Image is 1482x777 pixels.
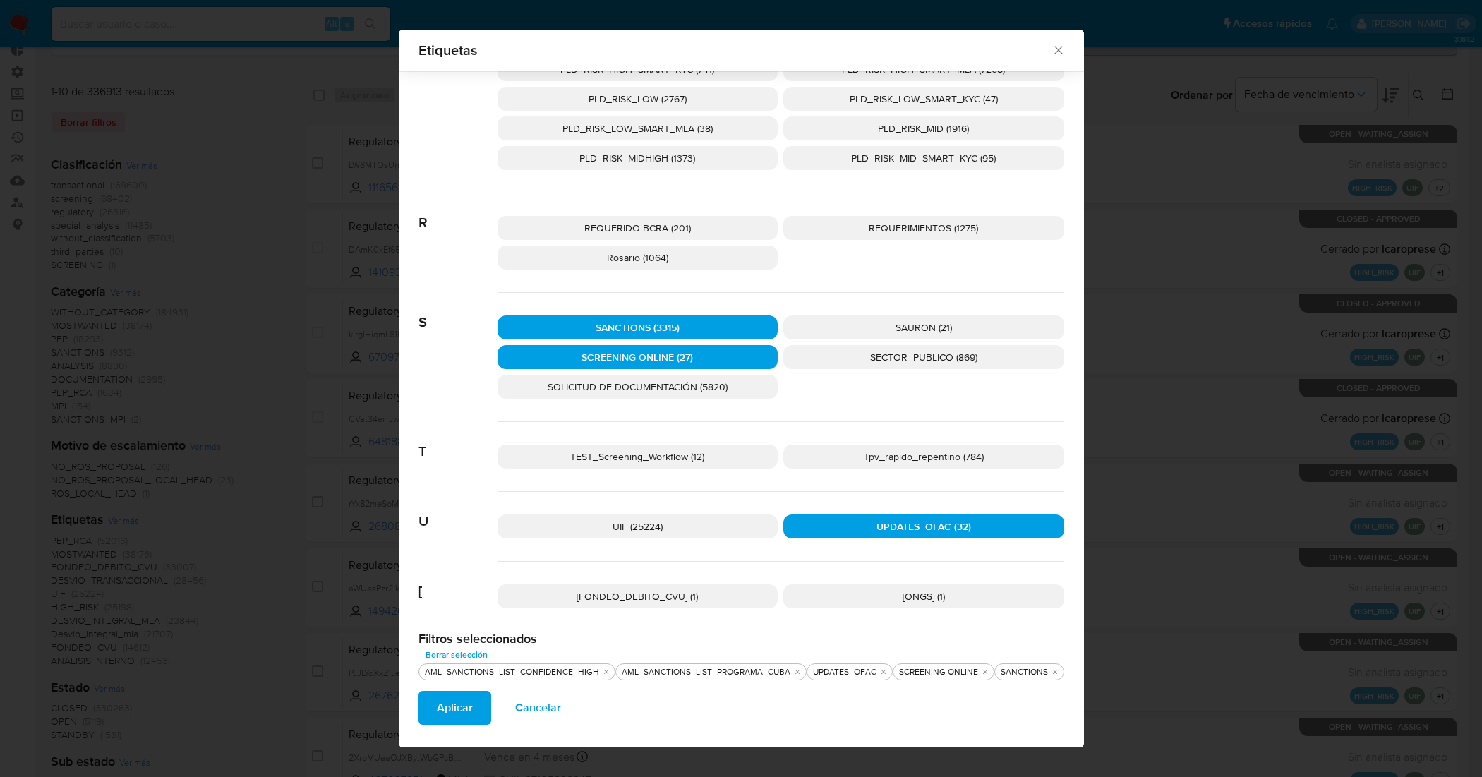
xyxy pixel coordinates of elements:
[613,519,663,534] span: UIF (25224)
[870,350,977,364] span: SECTOR_PUBLICO (869)
[896,320,952,335] span: SAURON (21)
[878,121,969,135] span: PLD_RISK_MID (1916)
[783,345,1064,369] div: SECTOR_PUBLICO (869)
[783,584,1064,608] div: [ONGS] (1)
[418,43,1052,57] span: Etiquetas
[582,350,693,364] span: SCREENING ONLINE (27)
[851,151,996,165] span: PLD_RISK_MID_SMART_KYC (95)
[548,380,728,394] span: SOLICITUD DE DOCUMENTACIÓN (5820)
[498,445,778,469] div: TEST_Screening_Workflow (12)
[498,514,778,538] div: UIF (25224)
[562,121,713,135] span: PLD_RISK_LOW_SMART_MLA (38)
[498,146,778,170] div: PLD_RISK_MIDHIGH (1373)
[601,666,612,677] button: quitar AML_SANCTIONS_LIST_CONFIDENCE_HIGH
[418,193,498,231] span: R
[980,666,991,677] button: quitar SCREENING ONLINE
[418,293,498,331] span: S
[783,216,1064,240] div: REQUERIMIENTOS (1275)
[589,92,687,106] span: PLD_RISK_LOW (2767)
[850,92,998,106] span: PLD_RISK_LOW_SMART_KYC (47)
[498,584,778,608] div: [FONDEO_DEBITO_CVU] (1)
[418,691,491,725] button: Aplicar
[498,315,778,339] div: SANCTIONS (3315)
[783,116,1064,140] div: PLD_RISK_MID (1916)
[783,146,1064,170] div: PLD_RISK_MID_SMART_KYC (95)
[619,666,793,678] div: AML_SANCTIONS_LIST_PROGRAMA_CUBA
[792,666,803,677] button: quitar AML_SANCTIONS_LIST_PROGRAMA_CUBA
[498,345,778,369] div: SCREENING ONLINE (27)
[498,116,778,140] div: PLD_RISK_LOW_SMART_MLA (38)
[579,151,695,165] span: PLD_RISK_MIDHIGH (1373)
[783,87,1064,111] div: PLD_RISK_LOW_SMART_KYC (47)
[864,450,984,464] span: Tpv_rapido_repentino (784)
[607,251,668,265] span: Rosario (1064)
[498,87,778,111] div: PLD_RISK_LOW (2767)
[570,450,704,464] span: TEST_Screening_Workflow (12)
[783,445,1064,469] div: Tpv_rapido_repentino (784)
[876,519,971,534] span: UPDATES_OFAC (32)
[903,589,945,603] span: [ONGS] (1)
[498,246,778,270] div: Rosario (1064)
[1049,666,1061,677] button: quitar SANCTIONS
[896,666,981,678] div: SCREENING ONLINE
[418,492,498,530] span: U
[498,216,778,240] div: REQUERIDO BCRA (201)
[497,691,579,725] button: Cancelar
[577,589,698,603] span: [FONDEO_DEBITO_CVU] (1)
[596,320,680,335] span: SANCTIONS (3315)
[515,692,561,723] span: Cancelar
[498,375,778,399] div: SOLICITUD DE DOCUMENTACIÓN (5820)
[998,666,1051,678] div: SANCTIONS
[422,666,602,678] div: AML_SANCTIONS_LIST_CONFIDENCE_HIGH
[426,648,488,662] span: Borrar selección
[783,315,1064,339] div: SAURON (21)
[810,666,879,678] div: UPDATES_OFAC
[1052,43,1064,56] button: Cerrar
[584,221,691,235] span: REQUERIDO BCRA (201)
[418,562,498,600] span: [
[437,692,473,723] span: Aplicar
[418,646,495,663] button: Borrar selección
[418,631,1064,646] h2: Filtros seleccionados
[869,221,978,235] span: REQUERIMIENTOS (1275)
[418,422,498,460] span: T
[783,514,1064,538] div: UPDATES_OFAC (32)
[878,666,889,677] button: quitar UPDATES_OFAC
